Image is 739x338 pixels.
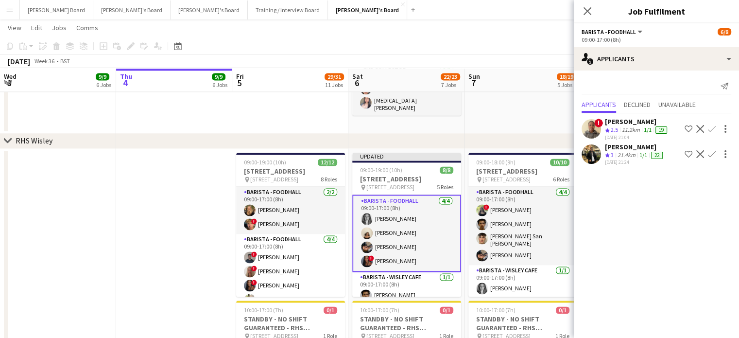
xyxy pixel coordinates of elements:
app-job-card: Updated09:00-19:00 (10h)8/8[STREET_ADDRESS] [STREET_ADDRESS]5 RolesBarista - Foodhall4/409:00-17:... [352,153,461,297]
button: [PERSON_NAME]'s Board [328,0,407,19]
button: [PERSON_NAME]'s Board [93,0,171,19]
span: 5 Roles [437,183,453,191]
span: View [8,23,21,32]
div: 22 [651,152,663,159]
button: Training / Interview Board [248,0,328,19]
span: ! [251,266,257,271]
span: ! [368,255,374,261]
span: 8 Roles [321,176,337,183]
div: 7 Jobs [441,81,460,89]
span: Jobs [52,23,67,32]
div: [PERSON_NAME] [605,142,665,151]
span: Declined [624,101,651,108]
button: [PERSON_NAME]'s Board [171,0,248,19]
span: 6 Roles [553,176,569,183]
a: Jobs [48,21,70,34]
span: 29/31 [325,73,344,80]
span: 3 [611,151,614,159]
a: View [4,21,25,34]
app-job-card: 09:00-19:00 (10h)12/12[STREET_ADDRESS] [STREET_ADDRESS]8 RolesBarista - Foodhall2/209:00-17:00 (8... [236,153,345,297]
div: Applicants [574,47,739,71]
span: ! [251,218,257,224]
span: 09:00-18:00 (9h) [476,159,516,166]
span: Wed [4,72,17,81]
span: Unavailable [658,101,696,108]
span: 3 [2,77,17,89]
div: 19 [655,126,667,134]
span: Sun [468,72,480,81]
div: 11.2km [620,126,642,134]
div: Updated [352,153,461,160]
app-card-role: Barista - Wisley Cafe1/109:00-17:00 (8h)[PERSON_NAME] [352,272,461,305]
div: 09:00-17:00 (8h) [582,36,731,43]
span: 5 [235,77,244,89]
span: 22/23 [441,73,460,80]
span: 0/1 [440,306,453,314]
a: Comms [72,21,102,34]
span: 0/1 [324,306,337,314]
span: 18/19 [557,73,576,80]
span: 09:00-19:00 (10h) [360,166,402,174]
span: Edit [31,23,42,32]
button: Barista - Foodhall [582,28,644,36]
app-skills-label: 1/1 [644,126,652,133]
span: [STREET_ADDRESS] [482,176,531,183]
h3: [STREET_ADDRESS] [468,167,577,176]
h3: [STREET_ADDRESS] [352,175,461,183]
span: Week 36 [32,57,56,65]
h3: [STREET_ADDRESS] [236,167,345,176]
app-card-role: Barista - Foodhall4/409:00-17:00 (8h)![PERSON_NAME][PERSON_NAME][PERSON_NAME] San [PERSON_NAME][P... [468,187,577,265]
app-skills-label: 1/1 [639,151,647,159]
app-card-role: Barista - Foodhall4/409:00-17:00 (8h)[PERSON_NAME][PERSON_NAME][PERSON_NAME]![PERSON_NAME] [352,195,461,272]
div: 6 Jobs [96,81,111,89]
div: 11 Jobs [325,81,344,89]
span: ! [251,251,257,257]
span: 6 [351,77,363,89]
span: 10:00-17:00 (7h) [244,306,283,314]
a: Edit [27,21,46,34]
span: 12/12 [318,159,337,166]
app-card-role: Barista - Wisley Cafe1/109:00-17:00 (8h)[PERSON_NAME] [468,265,577,298]
app-card-role: Barista - Foodhall2/209:00-17:00 (8h)[PERSON_NAME]![PERSON_NAME] [236,187,345,234]
span: 7 [467,77,480,89]
span: 10:00-17:00 (7h) [360,306,399,314]
span: Sat [352,72,363,81]
div: BST [60,57,70,65]
span: 0/1 [556,306,569,314]
div: RHS Wisley [16,136,52,145]
h3: Job Fulfilment [574,5,739,18]
span: 6/8 [718,28,731,36]
app-job-card: 09:00-18:00 (9h)10/10[STREET_ADDRESS] [STREET_ADDRESS]6 RolesBarista - Foodhall4/409:00-17:00 (8h... [468,153,577,297]
span: Comms [76,23,98,32]
span: 9/9 [212,73,225,80]
span: ! [483,204,489,210]
div: [PERSON_NAME] [605,117,669,126]
div: 21.4km [616,151,637,160]
span: [STREET_ADDRESS] [250,176,298,183]
span: 10/10 [550,159,569,166]
span: Barista - Foodhall [582,28,636,36]
h3: STANDBY - NO SHIFT GUARANTEED - RHS [STREET_ADDRESS] [468,315,577,332]
span: Applicants [582,101,616,108]
span: 10:00-17:00 (7h) [476,306,516,314]
div: [DATE] [8,56,30,66]
span: 4 [119,77,132,89]
span: 9/9 [96,73,109,80]
div: 5 Jobs [557,81,576,89]
span: 2.5 [611,126,618,133]
div: [DATE] 21:04 [605,134,669,141]
span: Fri [236,72,244,81]
span: 09:00-19:00 (10h) [244,159,286,166]
span: ! [594,119,603,127]
span: [STREET_ADDRESS] [366,183,414,191]
h3: STANDBY - NO SHIFT GUARANTEED - RHS [STREET_ADDRESS] [236,315,345,332]
span: ! [251,280,257,285]
h3: STANDBY - NO SHIFT GUARANTEED - RHS [STREET_ADDRESS] [352,315,461,332]
div: 6 Jobs [212,81,227,89]
span: 8/8 [440,166,453,174]
button: [PERSON_NAME] Board [20,0,93,19]
div: [DATE] 21:24 [605,159,665,165]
